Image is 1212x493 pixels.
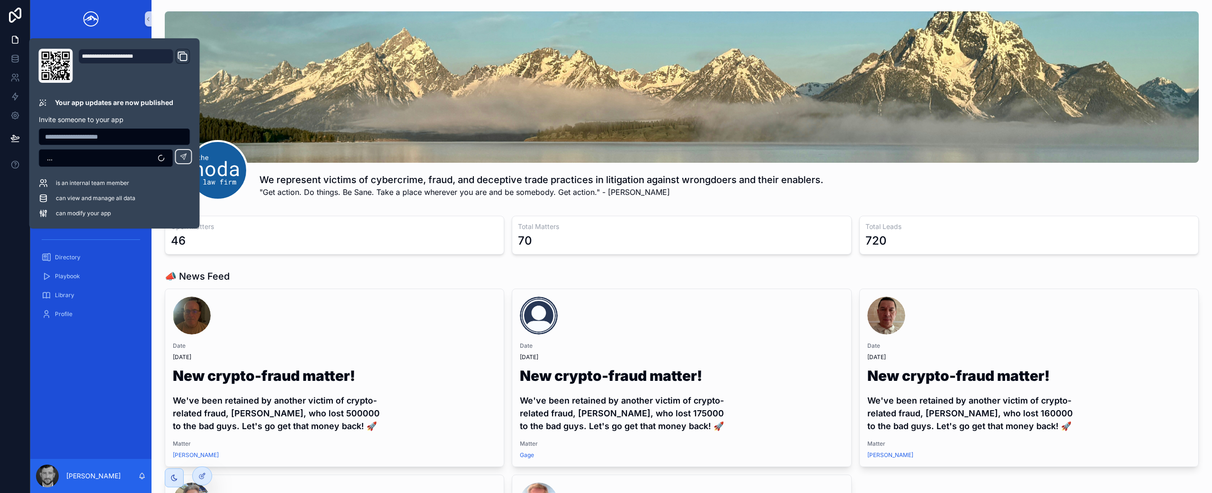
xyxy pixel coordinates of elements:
span: is an internal team member [56,179,129,187]
span: Profile [55,310,72,318]
span: Matter [173,440,496,448]
span: Date [520,342,843,350]
p: Invite someone to your app [39,115,190,124]
span: can view and manage all data [56,194,135,202]
h1: New crypto-fraud matter! [520,369,843,387]
a: Directory [36,249,146,266]
h1: We represent victims of cybercrime, fraud, and deceptive trade practices in litigation against wr... [259,173,823,186]
div: scrollable content [30,38,151,335]
span: Matter [520,440,843,448]
img: App logo [80,11,102,26]
div: 70 [518,233,532,248]
h3: Total Leads [865,222,1193,231]
div: Domain and Custom Link [79,49,190,83]
span: Date [867,342,1191,350]
h4: We've been retained by another victim of crypto-related fraud, [PERSON_NAME], who lost 175000 to ... [520,394,843,432]
p: [PERSON_NAME] [66,471,121,481]
h1: New crypto-fraud matter! [173,369,496,387]
span: [DATE] [867,353,1191,361]
a: Library [36,287,146,304]
span: [DATE] [520,353,843,361]
h1: 📣 News Feed [165,270,230,283]
h4: We've been retained by another victim of crypto-related fraud, [PERSON_NAME], who lost 160000 to ... [867,394,1191,432]
span: Date [173,342,496,350]
a: Gage [520,451,534,459]
a: Profile [36,306,146,323]
a: [PERSON_NAME] [173,451,219,459]
h4: We've been retained by another victim of crypto-related fraud, [PERSON_NAME], who lost 500000 to ... [173,394,496,432]
div: 46 [171,233,186,248]
button: Select Button [39,149,173,167]
p: Your app updates are now published [55,98,173,107]
span: ... [47,153,53,163]
span: Library [55,291,74,299]
a: Playbook [36,268,146,285]
span: Matter [867,440,1191,448]
span: can modify your app [56,210,111,217]
div: 720 [865,233,887,248]
h3: Total Matters [518,222,845,231]
h3: Open Matters [171,222,498,231]
h1: New crypto-fraud matter! [867,369,1191,387]
span: [DATE] [173,353,496,361]
a: [PERSON_NAME] [867,451,913,459]
span: "Get action. Do things. Be Sane. Take a place wherever you are and be somebody. Get action." - [P... [259,186,823,198]
span: Directory [55,254,80,261]
span: Playbook [55,273,80,280]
